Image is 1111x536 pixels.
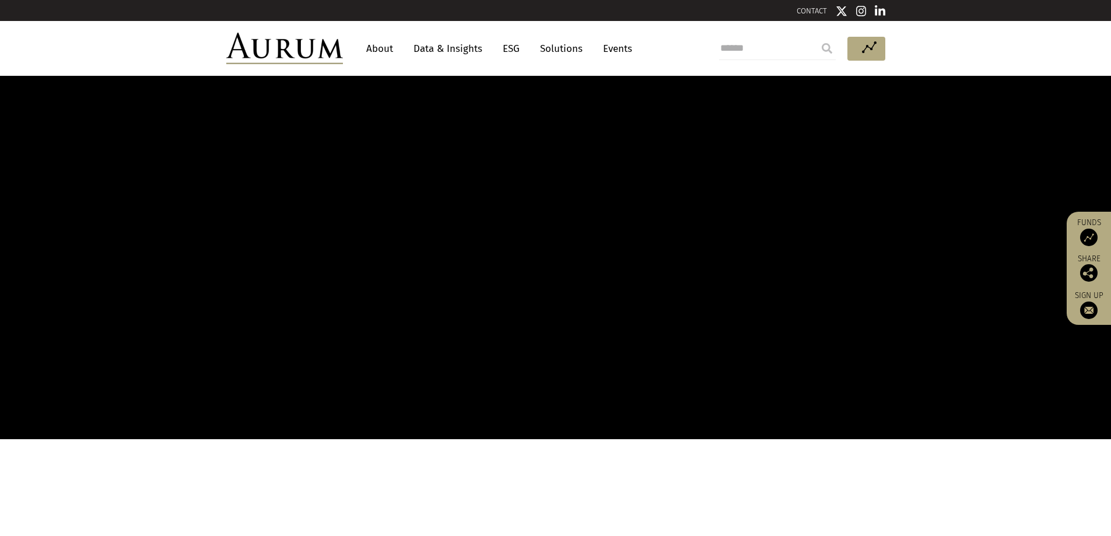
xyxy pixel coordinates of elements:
img: Instagram icon [856,5,867,17]
a: Data & Insights [408,38,488,59]
a: ESG [497,38,525,59]
input: Submit [815,37,839,60]
a: CONTACT [797,6,827,15]
img: Twitter icon [836,5,847,17]
img: Access Funds [1080,229,1098,246]
a: Sign up [1073,290,1105,319]
div: Share [1073,255,1105,282]
a: Solutions [534,38,588,59]
a: About [360,38,399,59]
img: Aurum [226,33,343,64]
a: Funds [1073,218,1105,246]
a: Events [597,38,632,59]
img: Linkedin icon [875,5,885,17]
img: Sign up to our newsletter [1080,302,1098,319]
img: Share this post [1080,264,1098,282]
